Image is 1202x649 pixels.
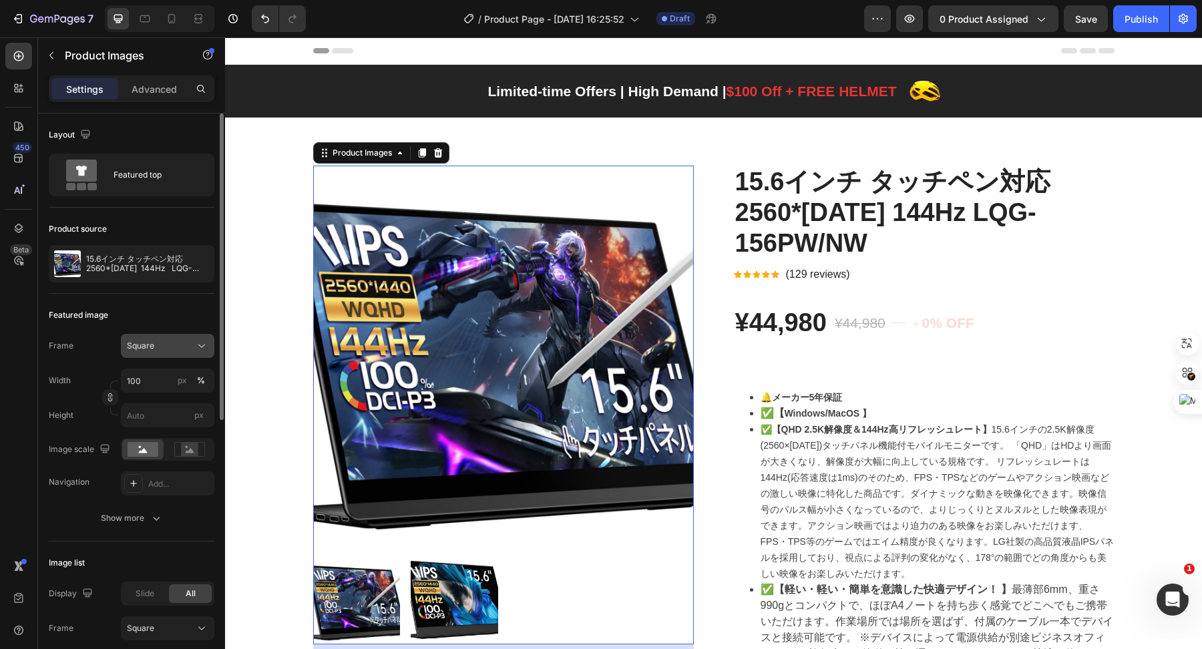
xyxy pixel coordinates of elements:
[670,13,690,25] span: Draft
[684,38,716,69] img: Alt Image
[105,110,170,122] div: Product Images
[49,476,89,488] div: Navigation
[608,274,662,298] div: ¥44,980
[928,5,1058,32] button: 0 product assigned
[186,588,196,600] span: All
[549,546,787,558] span: 【軽い・軽い・簡単を意識した快適デザイン！ 】
[136,588,154,600] span: Slide
[1125,12,1158,26] div: Publish
[86,254,209,273] p: 15.6インチ タッチペン対応 2560*[DATE] 144Hz LQG-156PW/NW
[197,375,205,387] div: %
[49,622,73,634] label: Frame
[132,82,177,96] p: Advanced
[49,126,93,144] div: Layout
[121,334,214,358] button: Square
[547,387,767,397] span: 【QHD 2.5K解像度＆144Hz高リフレッシュレート】
[49,557,85,569] div: Image list
[49,585,95,603] div: Display
[940,12,1028,26] span: 0 product assigned
[1075,13,1097,25] span: Save
[49,409,73,421] label: Height
[121,616,214,640] button: Square
[561,229,625,245] p: (129 reviews)
[178,375,187,387] div: px
[536,387,547,397] span: ✅
[174,373,190,389] button: %
[49,506,214,530] button: Show more
[114,160,195,190] div: Featured top
[536,387,889,542] span: 15.6インチの2.5K解像度(2560×[DATE])タッチパネル機能付モバイルモニターです。 「QHD」はHDより画面が大きくなり、解像度が大幅に向上している規格です。 リフレッシュレートは...
[686,270,752,302] pre: - 0% off
[478,12,481,26] span: /
[1157,584,1189,616] iframe: Intercom live chat
[509,128,889,222] h2: 15.6インチ タッチペン対応 2560*[DATE] 144Hz LQG-156PW/NW
[54,250,81,277] img: product feature img
[549,370,560,381] span: 【
[225,37,1202,649] iframe: Design area
[13,142,32,153] div: 450
[101,511,163,525] div: Show more
[536,370,549,381] span: ✅
[148,478,211,490] div: Add...
[127,340,154,352] span: Square
[502,46,672,61] span: $100 Off + FREE HELMET
[49,340,73,352] label: Frame
[252,5,306,32] div: Undo/Redo
[49,375,71,387] label: Width
[10,244,32,255] div: Beta
[560,371,647,381] span: Windows/MacOS 】
[121,369,214,393] input: px%
[49,223,107,235] div: Product source
[194,410,204,420] span: px
[1064,5,1108,32] button: Save
[536,546,549,558] span: ✅
[484,12,624,26] span: Product Page - [DATE] 16:25:52
[49,309,108,321] div: Featured image
[66,82,104,96] p: Settings
[49,441,113,459] div: Image scale
[5,5,99,32] button: 7
[65,47,178,63] p: Product Images
[547,355,618,365] span: メーカー5年保証
[1184,564,1195,574] span: 1
[1113,5,1169,32] button: Publish
[193,373,209,389] button: px
[121,403,214,427] input: px
[87,11,93,27] p: 7
[536,355,547,365] span: 🔔
[509,268,603,303] div: ¥44,980
[127,622,154,634] span: Square
[262,43,671,65] p: Limited-time Offers | High Demand |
